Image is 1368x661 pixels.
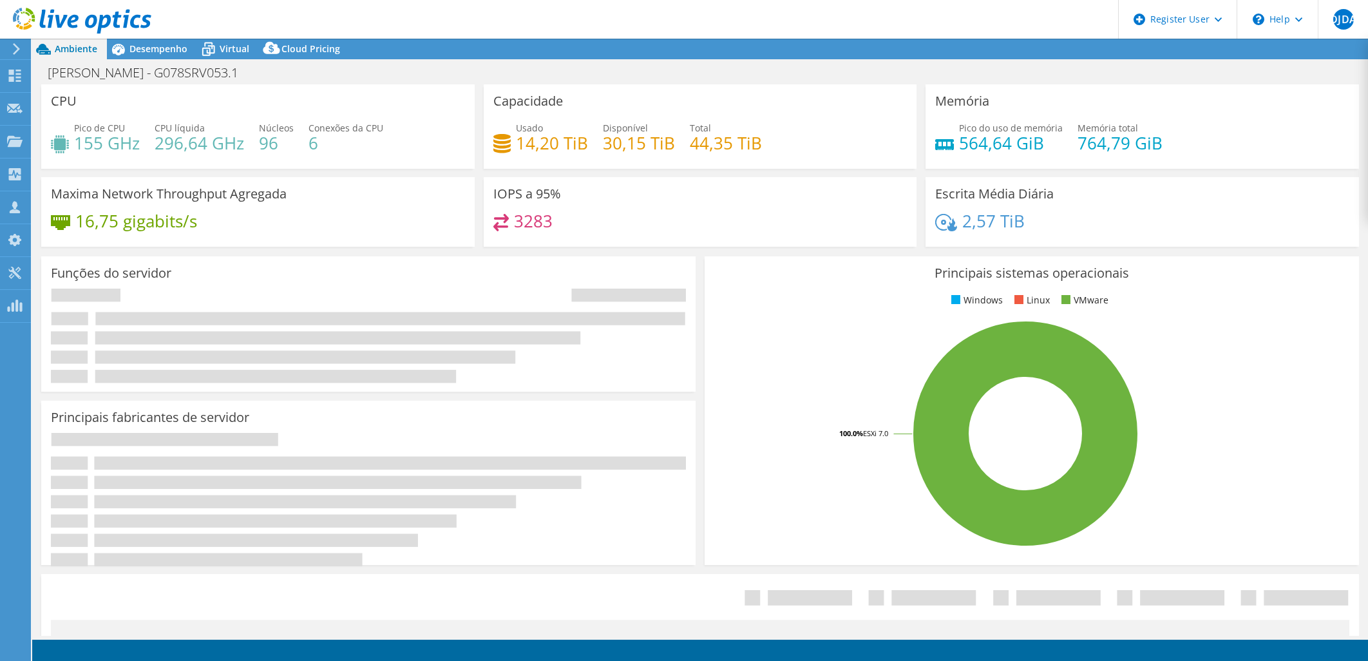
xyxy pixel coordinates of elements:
h3: Capacidade [493,94,563,108]
li: Windows [948,293,1003,307]
h4: 6 [309,136,383,150]
h3: Principais sistemas operacionais [714,266,1349,280]
tspan: 100.0% [839,428,863,438]
h3: Maxima Network Throughput Agregada [51,187,287,201]
h3: CPU [51,94,77,108]
span: Conexões da CPU [309,122,383,134]
tspan: ESXi 7.0 [863,428,888,438]
h3: Funções do servidor [51,266,171,280]
span: Desempenho [129,43,187,55]
li: VMware [1058,293,1108,307]
span: Pico de CPU [74,122,125,134]
h4: 96 [259,136,294,150]
h4: 14,20 TiB [516,136,588,150]
h4: 16,75 gigabits/s [75,214,197,228]
span: CPU líquida [155,122,205,134]
span: Cloud Pricing [281,43,340,55]
span: Disponível [603,122,648,134]
h4: 155 GHz [74,136,140,150]
h4: 2,57 TiB [962,214,1025,228]
h4: 764,79 GiB [1078,136,1163,150]
h4: 3283 [514,214,553,228]
span: Pico do uso de memória [959,122,1063,134]
span: Memória total [1078,122,1138,134]
span: Total [690,122,711,134]
span: DJDA [1333,9,1354,30]
span: Núcleos [259,122,294,134]
span: Ambiente [55,43,97,55]
h4: 564,64 GiB [959,136,1063,150]
h1: [PERSON_NAME] - G078SRV053.1 [42,66,258,80]
h3: Escrita Média Diária [935,187,1054,201]
h4: 30,15 TiB [603,136,675,150]
span: Usado [516,122,543,134]
span: Virtual [220,43,249,55]
h4: 296,64 GHz [155,136,244,150]
h3: IOPS a 95% [493,187,561,201]
h4: 44,35 TiB [690,136,762,150]
li: Linux [1011,293,1050,307]
h3: Memória [935,94,989,108]
h3: Principais fabricantes de servidor [51,410,249,425]
svg: \n [1253,14,1264,25]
